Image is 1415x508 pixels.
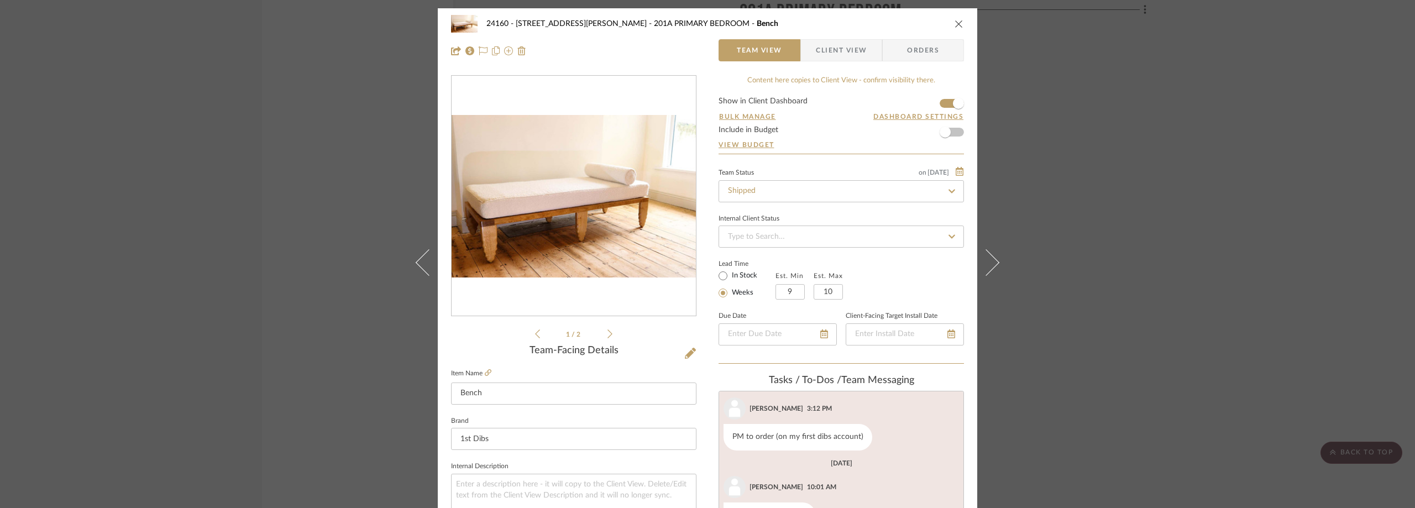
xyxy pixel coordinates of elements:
[654,20,757,28] span: 201A PRIMARY BEDROOM
[451,13,478,35] img: 1da8a56f-0ec3-4e1a-a43a-f66cb47f11fd_48x40.jpg
[775,272,804,280] label: Est. Min
[572,331,577,338] span: /
[719,269,775,300] mat-radio-group: Select item type
[724,424,872,451] div: PM to order (on my first dibs account)
[517,46,526,55] img: Remove from project
[451,383,696,405] input: Enter Item Name
[846,313,937,319] label: Client-Facing Target Install Date
[452,115,696,278] img: 1da8a56f-0ec3-4e1a-a43a-f66cb47f11fd_436x436.jpg
[719,313,746,319] label: Due Date
[451,418,469,424] label: Brand
[757,20,778,28] span: Bench
[750,404,803,413] div: [PERSON_NAME]
[719,323,837,345] input: Enter Due Date
[816,39,867,61] span: Client View
[577,331,582,338] span: 2
[719,375,964,387] div: team Messaging
[719,75,964,86] div: Content here copies to Client View - confirm visibility there.
[730,271,757,281] label: In Stock
[895,39,951,61] span: Orders
[750,482,803,492] div: [PERSON_NAME]
[451,369,491,378] label: Item Name
[719,140,964,149] a: View Budget
[451,345,696,357] div: Team-Facing Details
[873,112,964,122] button: Dashboard Settings
[486,20,654,28] span: 24160 - [STREET_ADDRESS][PERSON_NAME]
[724,397,746,420] img: user_avatar.png
[566,331,572,338] span: 1
[807,404,832,413] div: 3:12 PM
[724,476,746,498] img: user_avatar.png
[719,259,775,269] label: Lead Time
[719,226,964,248] input: Type to Search…
[807,482,836,492] div: 10:01 AM
[719,112,777,122] button: Bulk Manage
[719,216,779,222] div: Internal Client Status
[769,375,841,385] span: Tasks / To-Dos /
[831,459,852,467] div: [DATE]
[730,288,753,298] label: Weeks
[451,464,509,469] label: Internal Description
[814,272,843,280] label: Est. Max
[719,180,964,202] input: Type to Search…
[719,170,754,176] div: Team Status
[919,169,926,176] span: on
[451,428,696,450] input: Enter Brand
[926,169,950,176] span: [DATE]
[452,76,696,316] div: 0
[954,19,964,29] button: close
[737,39,782,61] span: Team View
[846,323,964,345] input: Enter Install Date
